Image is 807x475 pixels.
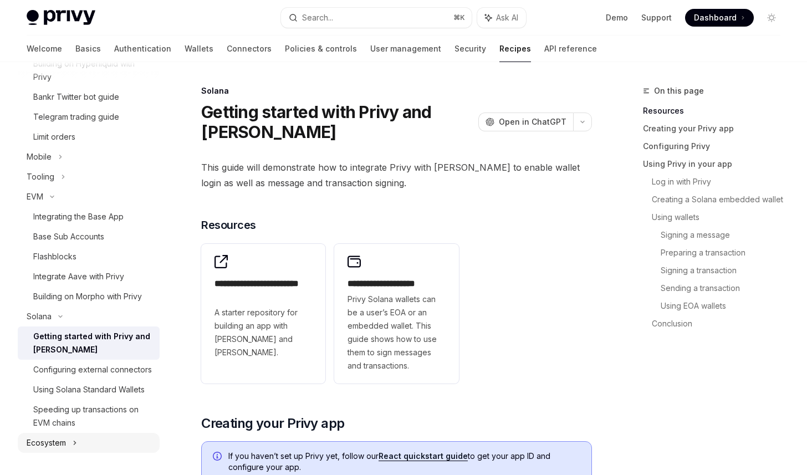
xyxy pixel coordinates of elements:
[334,244,458,384] a: **** **** **** *****Privy Solana wallets can be a user’s EOA or an embedded wallet. This guide sh...
[227,35,272,62] a: Connectors
[370,35,441,62] a: User management
[499,116,566,127] span: Open in ChatGPT
[27,170,54,183] div: Tooling
[33,330,153,356] div: Getting started with Privy and [PERSON_NAME]
[453,13,465,22] span: ⌘ K
[661,262,789,279] a: Signing a transaction
[33,270,124,283] div: Integrate Aave with Privy
[33,110,119,124] div: Telegram trading guide
[652,191,789,208] a: Creating a Solana embedded wallet
[496,12,518,23] span: Ask AI
[185,35,213,62] a: Wallets
[201,415,344,432] span: Creating your Privy app
[18,287,160,307] a: Building on Morpho with Privy
[33,383,145,396] div: Using Solana Standard Wallets
[544,35,597,62] a: API reference
[18,326,160,360] a: Getting started with Privy and [PERSON_NAME]
[201,85,592,96] div: Solana
[685,9,754,27] a: Dashboard
[33,250,76,263] div: Flashblocks
[33,230,104,243] div: Base Sub Accounts
[499,35,531,62] a: Recipes
[27,10,95,25] img: light logo
[643,155,789,173] a: Using Privy in your app
[213,452,224,463] svg: Info
[18,400,160,433] a: Speeding up transactions on EVM chains
[478,113,573,131] button: Open in ChatGPT
[285,35,357,62] a: Policies & controls
[661,226,789,244] a: Signing a message
[33,130,75,144] div: Limit orders
[18,360,160,380] a: Configuring external connectors
[33,90,119,104] div: Bankr Twitter bot guide
[661,244,789,262] a: Preparing a transaction
[33,403,153,430] div: Speeding up transactions on EVM chains
[652,173,789,191] a: Log in with Privy
[18,87,160,107] a: Bankr Twitter bot guide
[18,227,160,247] a: Base Sub Accounts
[18,127,160,147] a: Limit orders
[643,120,789,137] a: Creating your Privy app
[33,210,124,223] div: Integrating the Base App
[643,137,789,155] a: Configuring Privy
[27,310,52,323] div: Solana
[201,160,592,191] span: This guide will demonstrate how to integrate Privy with [PERSON_NAME] to enable wallet login as w...
[281,8,472,28] button: Search...⌘K
[33,290,142,303] div: Building on Morpho with Privy
[763,9,780,27] button: Toggle dark mode
[652,315,789,333] a: Conclusion
[228,451,580,473] span: If you haven’t set up Privy yet, follow our to get your app ID and configure your app.
[379,451,468,461] a: React quickstart guide
[18,267,160,287] a: Integrate Aave with Privy
[114,35,171,62] a: Authentication
[27,35,62,62] a: Welcome
[454,35,486,62] a: Security
[694,12,737,23] span: Dashboard
[641,12,672,23] a: Support
[18,380,160,400] a: Using Solana Standard Wallets
[643,102,789,120] a: Resources
[33,363,152,376] div: Configuring external connectors
[477,8,526,28] button: Ask AI
[661,297,789,315] a: Using EOA wallets
[348,293,445,372] span: Privy Solana wallets can be a user’s EOA or an embedded wallet. This guide shows how to use them ...
[18,207,160,227] a: Integrating the Base App
[27,190,43,203] div: EVM
[606,12,628,23] a: Demo
[27,436,66,450] div: Ecosystem
[201,217,256,233] span: Resources
[18,247,160,267] a: Flashblocks
[661,279,789,297] a: Sending a transaction
[75,35,101,62] a: Basics
[27,150,52,164] div: Mobile
[654,84,704,98] span: On this page
[652,208,789,226] a: Using wallets
[201,102,474,142] h1: Getting started with Privy and [PERSON_NAME]
[214,306,312,359] span: A starter repository for building an app with [PERSON_NAME] and [PERSON_NAME].
[18,107,160,127] a: Telegram trading guide
[302,11,333,24] div: Search...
